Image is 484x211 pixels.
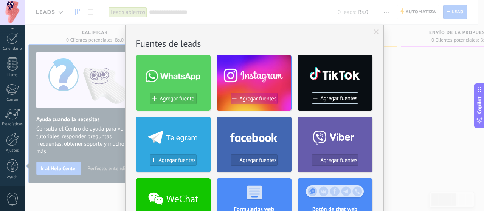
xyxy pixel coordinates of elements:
div: Ajustes [2,148,23,153]
span: Agregar fuente [160,95,194,102]
button: Agregar fuentes [312,154,358,166]
button: Agregar fuentes [150,154,197,166]
button: Agregar fuentes [231,154,278,166]
span: Copilot [476,96,483,114]
span: Agregar fuentes [320,157,357,163]
div: Ayuda [2,175,23,180]
div: Listas [2,73,23,78]
span: Agregar fuentes [320,95,357,102]
div: Correo [2,97,23,102]
span: Agregar fuentes [239,95,276,102]
span: Agregar fuentes [239,157,276,163]
div: Estadísticas [2,122,23,127]
button: Agregar fuentes [312,92,358,104]
button: Agregar fuentes [231,93,278,104]
h2: Fuentes de leads [136,38,373,49]
button: Agregar fuente [150,93,197,104]
span: Agregar fuentes [158,157,195,163]
div: Calendario [2,46,23,51]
